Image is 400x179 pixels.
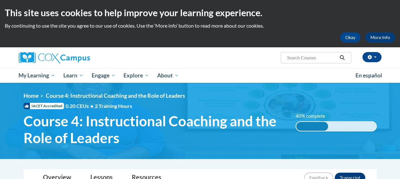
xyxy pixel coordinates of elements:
[59,68,88,83] a: Learn
[355,72,382,79] span: En español
[362,52,382,62] button: Account Settings
[296,113,332,120] label: 40% complete
[24,103,64,109] span: IACET Accredited
[92,72,116,79] span: Engage
[286,54,337,62] input: Search Courses
[340,32,361,43] button: Okay
[296,122,328,131] div: 40% complete
[88,68,120,83] a: Engage
[5,6,395,19] h2: This site uses cookies to help improve your learning experience.
[63,72,83,79] span: Learn
[157,72,179,79] span: About
[95,103,132,109] span: 2 Training Hours
[24,113,286,146] span: Course 4: Instructional Coaching and the Role of Leaders
[66,103,95,109] span: 0.20 CEUs
[24,92,39,99] a: Home
[351,69,386,82] a: En español
[19,52,90,63] img: Cox Campus
[5,22,395,29] p: By continuing to use the site you agree to our use of cookies. Use the ‘More info’ button to read...
[46,92,185,99] span: Course 4: Instructional Coaching and the Role of Leaders
[14,68,386,83] div: Main menu
[153,68,183,83] a: About
[90,103,93,109] span: •
[15,68,60,83] a: My Learning
[18,72,55,79] span: My Learning
[119,68,153,83] a: Explore
[123,72,149,79] span: Explore
[337,54,347,62] button: Search
[365,32,395,43] a: More Info
[19,52,133,63] a: Cox Campus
